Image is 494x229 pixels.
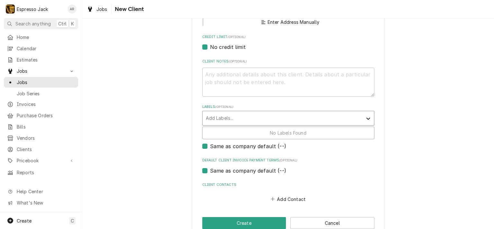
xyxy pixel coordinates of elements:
[15,20,51,27] span: Search anything
[4,121,78,132] a: Bills
[17,169,75,176] span: Reports
[202,217,286,229] button: Create
[202,133,374,150] div: Default Client Estimate Expiration Terms
[17,199,74,206] span: What's New
[215,105,233,109] span: ( optional )
[17,6,48,13] div: Espresso Jack
[202,182,374,187] label: Client Contacts
[260,18,321,27] button: Enter Address Manually
[17,112,75,119] span: Purchase Orders
[4,43,78,54] a: Calendar
[210,43,246,51] label: No credit limit
[4,77,78,88] a: Jobs
[202,217,374,229] div: Button Group
[4,155,78,166] a: Go to Pricebook
[4,54,78,65] a: Estimates
[202,158,374,163] label: Default Client Invoice Payment Terms
[17,101,75,108] span: Invoices
[17,157,65,164] span: Pricebook
[58,20,67,27] span: Ctrl
[4,167,78,178] a: Reports
[202,104,374,110] label: Labels
[4,133,78,143] a: Vendors
[17,56,75,63] span: Estimates
[84,4,110,14] a: Jobs
[17,45,75,52] span: Calendar
[17,146,75,153] span: Clients
[6,5,15,14] div: E
[202,182,374,204] div: Client Contacts
[17,34,75,41] span: Home
[17,188,74,195] span: Help Center
[17,123,75,130] span: Bills
[4,66,78,76] a: Go to Jobs
[4,18,78,29] button: Search anythingCtrlK
[4,186,78,197] a: Go to Help Center
[290,217,374,229] button: Cancel
[270,195,306,204] button: Add Contact
[96,6,107,13] span: Jobs
[71,20,74,27] span: K
[6,5,15,14] div: Espresso Jack's Avatar
[17,90,75,97] span: Job Series
[4,144,78,155] a: Clients
[113,5,144,14] span: New Client
[203,127,374,139] div: No Labels Found
[202,34,374,40] label: Credit Limit
[202,217,374,229] div: Button Group Row
[17,218,32,224] span: Create
[17,68,65,74] span: Jobs
[202,59,374,64] label: Client Notes
[17,79,75,86] span: Jobs
[210,167,286,175] label: Same as company default (--)
[4,110,78,121] a: Purchase Orders
[279,158,297,162] span: (optional)
[202,104,374,125] div: Labels
[202,34,374,51] div: Credit Limit
[202,158,374,174] div: Default Client Invoice Payment Terms
[71,217,74,224] span: C
[4,32,78,43] a: Home
[4,99,78,110] a: Invoices
[210,142,286,150] label: Same as company default (--)
[68,5,77,14] div: AR
[4,88,78,99] a: Job Series
[202,59,374,97] div: Client Notes
[4,197,78,208] a: Go to What's New
[68,5,77,14] div: Allan Ross's Avatar
[17,135,75,141] span: Vendors
[227,35,245,39] span: (optional)
[229,60,247,63] span: ( optional )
